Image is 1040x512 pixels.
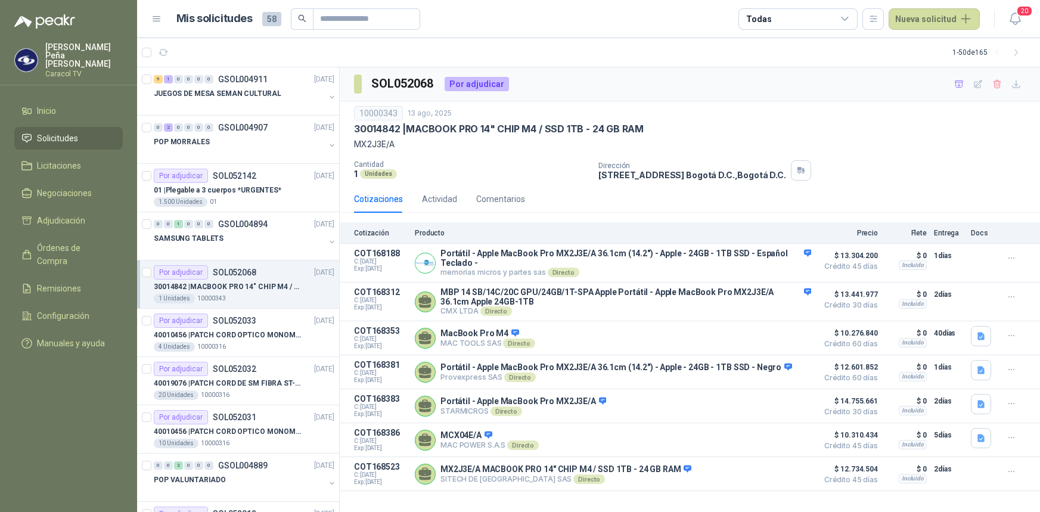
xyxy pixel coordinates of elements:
[422,193,457,206] div: Actividad
[210,197,217,207] p: 01
[154,88,281,100] p: JUEGOS DE MESA SEMAN CULTURAL
[899,440,927,449] div: Incluido
[503,339,535,348] div: Directo
[885,394,927,408] p: $ 0
[37,104,56,117] span: Inicio
[314,74,334,85] p: [DATE]
[218,461,268,470] p: GSOL004889
[197,294,226,303] p: 10000343
[218,75,268,83] p: GSOL004911
[818,229,878,237] p: Precio
[899,406,927,415] div: Incluido
[154,314,208,328] div: Por adjudicar
[154,390,198,400] div: 20 Unidades
[371,75,435,93] h3: SOL052068
[37,241,111,268] span: Órdenes de Compra
[314,460,334,471] p: [DATE]
[354,428,408,437] p: COT168386
[818,249,878,263] span: $ 13.304.200
[314,364,334,375] p: [DATE]
[818,462,878,476] span: $ 12.734.504
[504,373,536,382] div: Directo
[262,12,281,26] span: 58
[213,316,256,325] p: SOL052033
[934,360,964,374] p: 1 días
[354,138,1026,151] p: MX2J3E/A
[176,10,253,27] h1: Mis solicitudes
[885,287,927,302] p: $ 0
[354,169,358,179] p: 1
[174,220,183,228] div: 1
[885,360,927,374] p: $ 0
[440,306,811,316] p: CMX LTDA
[818,442,878,449] span: Crédito 45 días
[184,220,193,228] div: 0
[154,330,302,341] p: 40010456 | PATCH CORD OPTICO MONOMODO 100MTS
[154,185,281,196] p: 01 | Plegable a 3 cuerpos *URGENTES*
[440,268,811,277] p: memorias micros y partes sas
[818,302,878,309] span: Crédito 30 días
[174,75,183,83] div: 0
[354,445,408,452] span: Exp: [DATE]
[818,360,878,374] span: $ 12.601.852
[354,123,644,135] p: 30014842 | MACBOOK PRO 14" CHIP M4 / SSD 1TB - 24 GB RAM
[213,172,256,180] p: SOL052142
[154,474,226,486] p: POP VALUNTARIADO
[137,309,339,357] a: Por adjudicarSOL052033[DATE] 40010456 |PATCH CORD OPTICO MONOMODO 100MTS4 Unidades10000316
[354,326,408,336] p: COT168353
[164,461,173,470] div: 0
[354,394,408,404] p: COT168383
[204,220,213,228] div: 0
[548,268,579,277] div: Directo
[37,187,92,200] span: Negociaciones
[298,14,306,23] span: search
[899,372,927,381] div: Incluido
[201,390,229,400] p: 10000316
[14,182,123,204] a: Negociaciones
[213,413,256,421] p: SOL052031
[194,220,203,228] div: 0
[934,428,964,442] p: 5 días
[37,214,85,227] span: Adjudicación
[154,136,210,148] p: POP MORRALES
[154,120,337,159] a: 0 2 0 0 0 0 GSOL004907[DATE] POP MORRALES
[194,123,203,132] div: 0
[415,229,811,237] p: Producto
[14,127,123,150] a: Solicitudes
[490,407,522,416] div: Directo
[14,237,123,272] a: Órdenes de Compra
[314,267,334,278] p: [DATE]
[440,362,792,373] p: Portátil - Apple MacBook Pro MX2J3E/A 36.1cm (14.2") - Apple - 24GB - 1TB SSD - Negro
[154,123,163,132] div: 0
[354,479,408,486] span: Exp: [DATE]
[354,437,408,445] span: C: [DATE]
[197,342,226,352] p: 10000316
[14,100,123,122] a: Inicio
[154,197,207,207] div: 1.500 Unidades
[164,123,173,132] div: 2
[314,315,334,327] p: [DATE]
[354,377,408,384] span: Exp: [DATE]
[889,8,980,30] button: Nueva solicitud
[354,106,403,120] div: 10000343
[14,154,123,177] a: Licitaciones
[45,70,123,77] p: Caracol TV
[934,326,964,340] p: 40 días
[354,287,408,297] p: COT168312
[934,287,964,302] p: 2 días
[314,122,334,134] p: [DATE]
[204,75,213,83] div: 0
[213,268,256,277] p: SOL052068
[314,219,334,230] p: [DATE]
[213,365,256,373] p: SOL052032
[184,123,193,132] div: 0
[818,340,878,347] span: Crédito 60 días
[440,407,606,416] p: STARMICROS
[137,405,339,454] a: Por adjudicarSOL052031[DATE] 40010456 |PATCH CORD OPTICO MONOMODO 50 MTS10 Unidades10000316
[174,123,183,132] div: 0
[194,75,203,83] div: 0
[440,287,811,306] p: MBP 14 SB/14C/20C GPU/24GB/1T-SPA Apple Portátil - Apple MacBook Pro MX2J3E/A 36.1cm Apple 24GB-1TB
[154,169,208,183] div: Por adjudicar
[14,277,123,300] a: Remisiones
[934,229,964,237] p: Entrega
